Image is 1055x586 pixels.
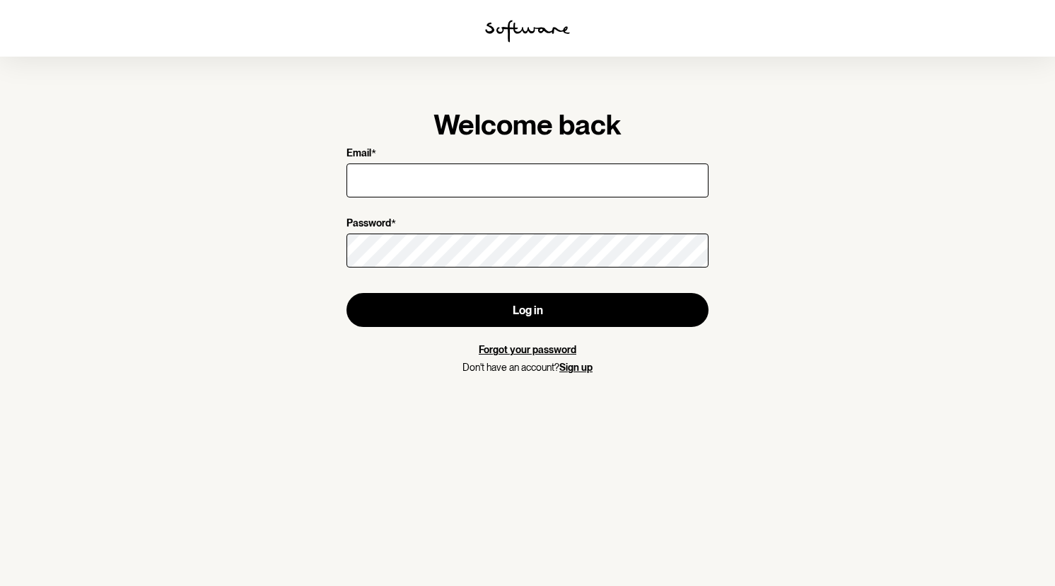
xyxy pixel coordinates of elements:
h1: Welcome back [346,108,709,142]
a: Sign up [559,362,593,373]
button: Log in [346,293,709,327]
p: Don't have an account? [346,362,709,374]
p: Email [346,147,371,161]
p: Password [346,217,391,231]
a: Forgot your password [479,344,576,355]
img: software logo [485,20,570,42]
